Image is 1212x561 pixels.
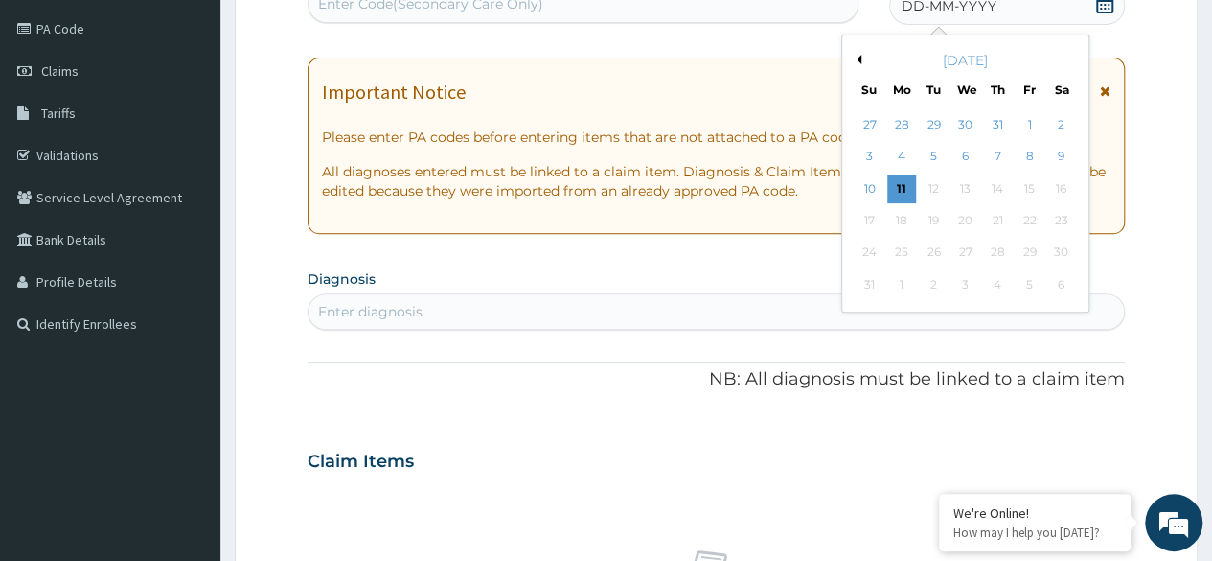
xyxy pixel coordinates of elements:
[983,175,1012,203] div: Not available Thursday, August 14th, 2025
[925,82,941,98] div: Tu
[950,206,979,235] div: Not available Wednesday, August 20th, 2025
[855,110,883,139] div: Choose Sunday, July 27th, 2025
[852,55,861,64] button: Previous Month
[111,162,264,356] span: We're online!
[35,96,78,144] img: d_794563401_company_1708531726252_794563401
[919,110,948,139] div: Choose Tuesday, July 29th, 2025
[983,239,1012,268] div: Not available Thursday, August 28th, 2025
[855,143,883,172] div: Choose Sunday, August 3rd, 2025
[919,175,948,203] div: Not available Tuesday, August 12th, 2025
[887,270,916,299] div: Not available Monday, September 1st, 2025
[308,367,1125,392] p: NB: All diagnosis must be linked to a claim item
[950,143,979,172] div: Choose Wednesday, August 6th, 2025
[860,82,877,98] div: Su
[1053,82,1069,98] div: Sa
[893,82,909,98] div: Mo
[1046,110,1075,139] div: Choose Saturday, August 2nd, 2025
[983,143,1012,172] div: Choose Thursday, August 7th, 2025
[950,175,979,203] div: Not available Wednesday, August 13th, 2025
[10,364,365,432] textarea: Type your message and hit 'Enter'
[919,143,948,172] div: Choose Tuesday, August 5th, 2025
[1046,206,1075,235] div: Not available Saturday, August 23rd, 2025
[1015,110,1043,139] div: Choose Friday, August 1st, 2025
[919,206,948,235] div: Not available Tuesday, August 19th, 2025
[983,270,1012,299] div: Not available Thursday, September 4th, 2025
[887,239,916,268] div: Not available Monday, August 25th, 2025
[957,82,973,98] div: We
[314,10,360,56] div: Minimize live chat window
[1046,175,1075,203] div: Not available Saturday, August 16th, 2025
[950,270,979,299] div: Not available Wednesday, September 3rd, 2025
[308,452,414,473] h3: Claim Items
[989,82,1005,98] div: Th
[983,110,1012,139] div: Choose Thursday, July 31st, 2025
[983,206,1012,235] div: Not available Thursday, August 21st, 2025
[100,107,322,132] div: Chat with us now
[854,109,1077,301] div: month 2025-08
[1015,239,1043,268] div: Not available Friday, August 29th, 2025
[322,128,1110,147] p: Please enter PA codes before entering items that are not attached to a PA code
[855,239,883,268] div: Not available Sunday, August 24th, 2025
[1046,239,1075,268] div: Not available Saturday, August 30th, 2025
[953,525,1116,541] p: How may I help you today?
[41,62,79,80] span: Claims
[855,206,883,235] div: Not available Sunday, August 17th, 2025
[887,143,916,172] div: Choose Monday, August 4th, 2025
[850,51,1081,70] div: [DATE]
[1015,143,1043,172] div: Choose Friday, August 8th, 2025
[953,504,1116,522] div: We're Online!
[322,82,466,103] h1: Important Notice
[322,162,1110,200] p: All diagnoses entered must be linked to a claim item. Diagnosis & Claim Items that are visible bu...
[950,110,979,139] div: Choose Wednesday, July 30th, 2025
[1046,143,1075,172] div: Choose Saturday, August 9th, 2025
[1021,82,1038,98] div: Fr
[41,105,76,122] span: Tariffs
[855,175,883,203] div: Choose Sunday, August 10th, 2025
[919,239,948,268] div: Not available Tuesday, August 26th, 2025
[1015,206,1043,235] div: Not available Friday, August 22nd, 2025
[855,270,883,299] div: Not available Sunday, August 31st, 2025
[950,239,979,268] div: Not available Wednesday, August 27th, 2025
[919,270,948,299] div: Not available Tuesday, September 2nd, 2025
[887,175,916,203] div: Choose Monday, August 11th, 2025
[1015,175,1043,203] div: Not available Friday, August 15th, 2025
[887,206,916,235] div: Not available Monday, August 18th, 2025
[1046,270,1075,299] div: Not available Saturday, September 6th, 2025
[887,110,916,139] div: Choose Monday, July 28th, 2025
[318,302,423,321] div: Enter diagnosis
[308,269,376,289] label: Diagnosis
[1015,270,1043,299] div: Not available Friday, September 5th, 2025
